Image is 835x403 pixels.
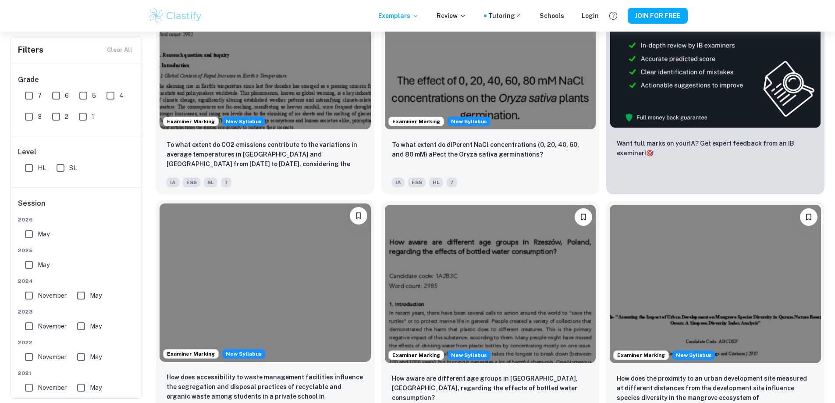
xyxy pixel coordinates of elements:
[167,178,179,187] span: IA
[90,352,102,362] span: May
[119,91,124,100] span: 4
[163,350,218,358] span: Examiner Marking
[90,383,102,392] span: May
[628,8,688,24] button: JOIN FOR FREE
[575,208,592,226] button: Please log in to bookmark exemplars
[448,350,490,360] div: Starting from the May 2026 session, the ESS IA requirements have changed. We created this exempla...
[18,246,135,254] span: 2025
[389,351,444,359] span: Examiner Marking
[18,44,43,56] h6: Filters
[222,117,265,126] div: Starting from the May 2026 session, the ESS IA requirements have changed. We created this exempla...
[18,75,135,85] h6: Grade
[389,118,444,125] span: Examiner Marking
[92,112,94,121] span: 1
[488,11,522,21] a: Tutoring
[18,339,135,346] span: 2022
[167,372,364,402] p: How does accessibility to waste management facilities influence the segregation and disposal prac...
[582,11,599,21] a: Login
[614,351,668,359] span: Examiner Marking
[38,291,67,300] span: November
[18,369,135,377] span: 2021
[408,178,426,187] span: ESS
[90,291,102,300] span: May
[672,350,715,360] div: Starting from the May 2026 session, the ESS IA requirements have changed. We created this exempla...
[221,178,231,187] span: 7
[38,112,42,121] span: 3
[385,205,596,363] img: ESS IA example thumbnail: How aware are different age groups in Rz
[38,321,67,331] span: November
[204,178,217,187] span: SL
[38,163,46,173] span: HL
[350,207,367,225] button: Please log in to bookmark exemplars
[448,117,490,126] span: New Syllabus
[617,139,814,158] p: Want full marks on your IA ? Get expert feedback from an IB examiner!
[69,163,77,173] span: SL
[437,11,466,21] p: Review
[65,91,69,100] span: 6
[38,383,67,392] span: November
[392,140,589,159] p: To what extent do diPerent NaCl concentrations (0, 20, 40, 60, and 80 mM) aPect the Oryza sativa ...
[448,350,490,360] span: New Syllabus
[378,11,419,21] p: Exemplars
[672,350,715,360] span: New Syllabus
[392,178,405,187] span: IA
[167,140,364,170] p: To what extent do CO2 emissions contribute to the variations in average temperatures in Indonesia...
[447,178,457,187] span: 7
[92,91,96,100] span: 5
[65,112,68,121] span: 2
[183,178,200,187] span: ESS
[18,308,135,316] span: 2023
[222,117,265,126] span: New Syllabus
[606,8,621,23] button: Help and Feedback
[429,178,443,187] span: HL
[392,374,589,403] p: How aware are different age groups in Rzeszów, Poland, regarding the effects of bottled water con...
[38,260,50,270] span: May
[18,277,135,285] span: 2024
[90,321,102,331] span: May
[222,349,265,359] div: Starting from the May 2026 session, the ESS IA requirements have changed. We created this exempla...
[38,229,50,239] span: May
[18,147,135,157] h6: Level
[18,216,135,224] span: 2026
[800,208,817,226] button: Please log in to bookmark exemplars
[222,349,265,359] span: New Syllabus
[163,118,218,125] span: Examiner Marking
[610,205,821,363] img: ESS IA example thumbnail: How does the proximity to an urban devel
[38,352,67,362] span: November
[18,198,135,216] h6: Session
[148,7,203,25] img: Clastify logo
[160,203,371,362] img: ESS IA example thumbnail: How does accessibility to waste manageme
[540,11,564,21] a: Schools
[448,117,490,126] div: Starting from the May 2026 session, the ESS IA requirements have changed. We created this exempla...
[646,150,654,157] span: 🎯
[38,91,42,100] span: 7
